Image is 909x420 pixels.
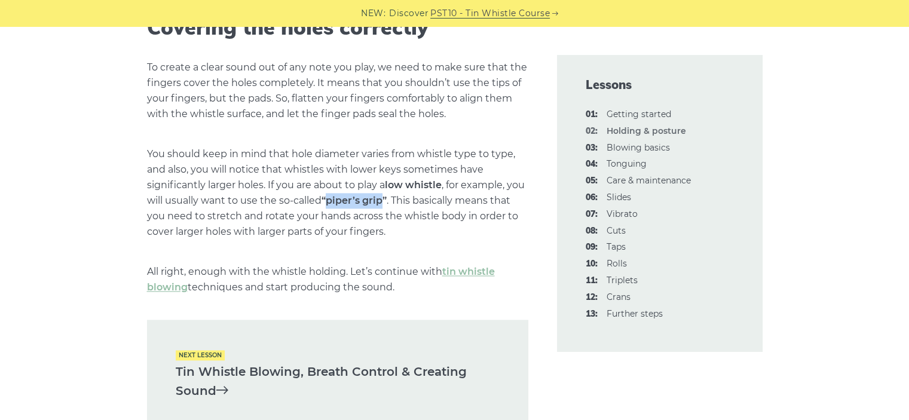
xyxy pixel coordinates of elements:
span: 12: [586,290,598,305]
a: 08:Cuts [607,225,626,236]
span: 01: [586,108,598,122]
p: To create a clear sound out of any note you play, we need to make sure that the fingers cover the... [147,60,528,122]
span: 02: [586,124,598,139]
span: 13: [586,307,598,321]
a: 12:Crans [607,292,631,302]
strong: “piper’s grip” [322,195,387,206]
span: 05: [586,174,598,188]
a: 10:Rolls [607,258,627,269]
span: 09: [586,240,598,255]
span: Next lesson [176,350,225,360]
a: Tin Whistle Blowing, Breath Control & Creating Sound [176,362,500,401]
a: 06:Slides [607,192,631,203]
strong: Holding & posture [607,125,686,136]
span: NEW: [361,7,385,20]
a: 13:Further steps [607,308,663,319]
span: 07: [586,207,598,222]
span: 03: [586,141,598,155]
span: 11: [586,274,598,288]
a: 01:Getting started [607,109,671,119]
a: 11:Triplets [607,275,638,286]
span: 10: [586,257,598,271]
span: Discover [389,7,429,20]
span: 08: [586,224,598,238]
span: 06: [586,191,598,205]
a: 07:Vibrato [607,209,638,219]
a: PST10 - Tin Whistle Course [430,7,550,20]
h2: Covering the holes correctly [147,16,528,40]
strong: low whistle [385,179,442,191]
a: 09:Taps [607,241,626,252]
a: 04:Tonguing [607,158,647,169]
p: All right, enough with the whistle holding. Let’s continue with techniques and start producing th... [147,264,528,295]
span: 04: [586,157,598,171]
a: tin whistle blowing [147,266,495,293]
span: Lessons [586,76,734,93]
a: 05:Care & maintenance [607,175,691,186]
p: You should keep in mind that hole diameter varies from whistle type to type, and also, you will n... [147,146,528,240]
a: 03:Blowing basics [607,142,670,153]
